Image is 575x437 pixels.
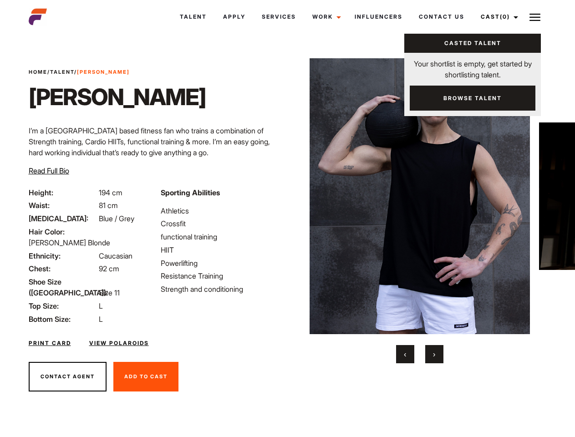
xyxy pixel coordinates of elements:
[161,270,282,281] li: Resistance Training
[29,263,97,274] span: Chest:
[161,284,282,295] li: Strength and conditioning
[346,5,411,29] a: Influencers
[29,200,97,211] span: Waist:
[29,83,206,111] h1: [PERSON_NAME]
[29,226,97,237] span: Hair Color:
[29,68,130,76] span: / /
[99,288,120,297] span: Size 11
[99,214,134,223] span: Blue / Grey
[29,166,69,175] span: Read Full Bio
[304,5,346,29] a: Work
[99,264,119,273] span: 92 cm
[29,339,71,347] a: Print Card
[161,188,220,197] strong: Sporting Abilities
[77,69,130,75] strong: [PERSON_NAME]
[29,187,97,198] span: Height:
[29,238,110,247] span: [PERSON_NAME] Blonde
[29,250,97,261] span: Ethnicity:
[161,205,282,216] li: Athletics
[29,276,97,298] span: Shoe Size ([GEOGRAPHIC_DATA]):
[99,201,118,210] span: 81 cm
[404,34,541,53] a: Casted Talent
[172,5,215,29] a: Talent
[433,350,435,359] span: Next
[29,69,47,75] a: Home
[161,231,282,242] li: functional training
[410,86,535,111] a: Browse Talent
[99,315,103,324] span: L
[29,300,97,311] span: Top Size:
[99,188,122,197] span: 194 cm
[99,251,132,260] span: Caucasian
[113,362,178,392] button: Add To Cast
[29,213,97,224] span: [MEDICAL_DATA]:
[29,362,107,392] button: Contact Agent
[29,165,69,176] button: Read Full Bio
[215,5,254,29] a: Apply
[124,373,168,380] span: Add To Cast
[161,244,282,255] li: HIIT
[473,5,524,29] a: Cast(0)
[29,8,47,26] img: cropped-aefm-brand-fav-22-square.png
[404,350,406,359] span: Previous
[529,12,540,23] img: Burger icon
[411,5,473,29] a: Contact Us
[500,13,510,20] span: (0)
[29,125,282,158] p: I’m a [GEOGRAPHIC_DATA] based fitness fan who trains a combination of Strength training, Cardio H...
[404,53,541,80] p: Your shortlist is empty, get started by shortlisting talent.
[99,301,103,310] span: L
[50,69,74,75] a: Talent
[161,258,282,269] li: Powerlifting
[254,5,304,29] a: Services
[89,339,149,347] a: View Polaroids
[29,314,97,325] span: Bottom Size:
[161,218,282,229] li: Crossfit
